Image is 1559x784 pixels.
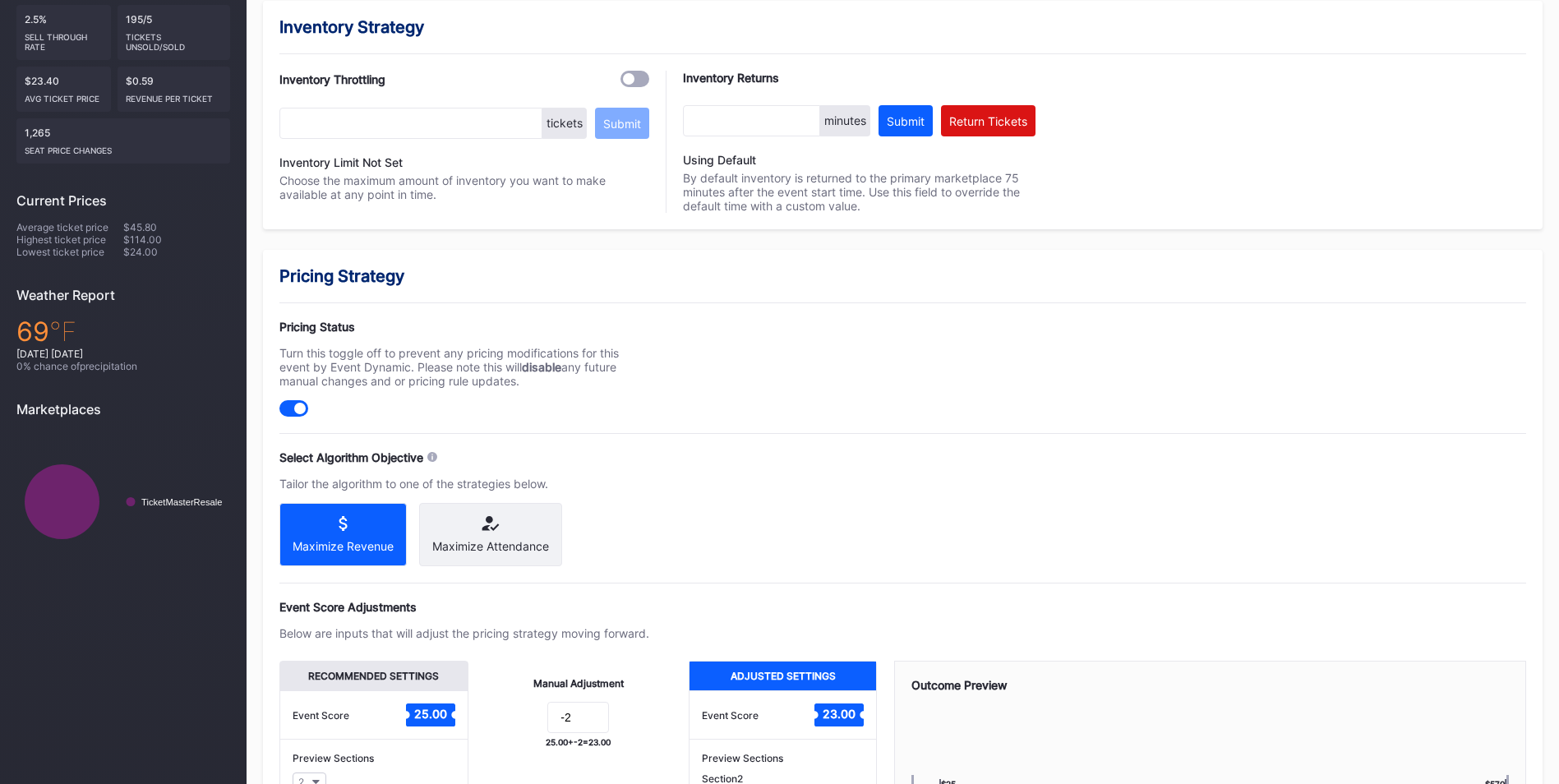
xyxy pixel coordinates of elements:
[16,67,111,112] div: $23.40
[879,105,933,136] button: Submit
[25,25,103,52] div: Sell Through Rate
[279,450,423,464] div: Select Algorithm Objective
[16,348,230,360] div: [DATE] [DATE]
[279,266,1526,286] div: Pricing Strategy
[911,678,1510,692] div: Outcome Preview
[887,114,925,128] div: Submit
[293,539,394,553] div: Maximize Revenue
[595,108,649,139] button: Submit
[16,192,230,209] div: Current Prices
[118,5,231,60] div: 195/5
[280,662,468,690] div: Recommended Settings
[279,173,649,201] div: Choose the maximum amount of inventory you want to make available at any point in time.
[683,153,1035,167] div: Using Default
[533,677,624,689] div: Manual Adjustment
[702,752,865,764] div: Preview Sections
[25,87,103,104] div: Avg ticket price
[16,287,230,303] div: Weather Report
[279,17,1526,37] div: Inventory Strategy
[603,117,641,131] div: Submit
[702,709,759,722] div: Event Score
[25,139,222,155] div: seat price changes
[279,626,649,640] div: Below are inputs that will adjust the pricing strategy moving forward.
[16,118,230,164] div: 1,265
[141,497,222,507] text: TicketMasterResale
[683,153,1035,213] div: By default inventory is returned to the primary marketplace 75 minutes after the event start time...
[293,709,349,722] div: Event Score
[123,221,230,233] div: $45.80
[118,67,231,112] div: $0.59
[16,401,230,417] div: Marketplaces
[123,233,230,246] div: $114.00
[293,752,455,764] div: Preview Sections
[279,155,649,169] div: Inventory Limit Not Set
[279,320,649,334] div: Pricing Status
[542,108,587,139] div: tickets
[16,316,230,348] div: 69
[16,430,230,574] svg: Chart title
[279,600,1526,614] div: Event Score Adjustments
[126,87,223,104] div: Revenue per ticket
[16,5,111,60] div: 2.5%
[126,25,223,52] div: Tickets Unsold/Sold
[432,539,549,553] div: Maximize Attendance
[823,707,856,721] text: 23.00
[279,346,649,388] div: Turn this toggle off to prevent any pricing modifications for this event by Event Dynamic. Please...
[16,360,230,372] div: 0 % chance of precipitation
[123,246,230,258] div: $24.00
[941,105,1035,136] button: Return Tickets
[16,233,123,246] div: Highest ticket price
[16,221,123,233] div: Average ticket price
[949,114,1027,128] div: Return Tickets
[546,737,611,747] div: 25.00 + -2 = 23.00
[683,71,1035,85] div: Inventory Returns
[49,316,76,348] span: ℉
[414,707,447,721] text: 25.00
[279,72,385,86] div: Inventory Throttling
[690,662,877,690] div: Adjusted Settings
[16,246,123,258] div: Lowest ticket price
[522,360,561,374] strong: disable
[279,477,649,491] div: Tailor the algorithm to one of the strategies below.
[820,105,870,136] div: minutes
